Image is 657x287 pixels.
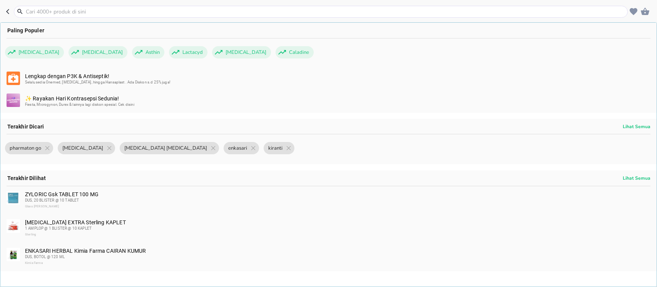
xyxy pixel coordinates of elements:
div: ENKASARI HERBAL Kimia Farma CAIRAN KUMUR [25,248,650,266]
span: Glaxo [PERSON_NAME] [25,205,59,208]
span: [MEDICAL_DATA] [14,46,64,58]
div: pharmaton go [5,142,53,154]
img: 3bd572ca-b8f0-42f9-8722-86f46ac6d566.svg [7,93,20,107]
span: Lactacyd [178,46,207,58]
span: 1 AMPLOP @ 1 BLISTER @ 10 KAPLET [25,226,92,230]
span: Sterling [25,233,36,236]
span: Caladine [284,46,314,58]
span: [MEDICAL_DATA] [221,46,271,58]
span: [MEDICAL_DATA] [MEDICAL_DATA] [120,142,212,154]
p: Lihat Semua [623,175,650,181]
div: [MEDICAL_DATA] [212,46,271,58]
span: DUS, 20 BLISTER @ 10 TABLET [25,198,79,202]
div: Lengkap dengan P3K & Antiseptik! [25,73,650,85]
p: Lihat Semua [623,123,650,130]
span: Selalu sedia Onemed, [MEDICAL_DATA], hingga Hansaplast . Ada Diskon s.d 25% juga! [25,80,171,84]
div: [MEDICAL_DATA] [69,46,127,58]
span: DUS, BOTOL @ 120 ML [25,255,65,259]
div: Terakhir Dilihat [0,170,657,186]
div: ✨ Rayakan Hari Kontrasepsi Sedunia! [25,95,650,108]
div: [MEDICAL_DATA] [5,46,64,58]
div: ZYLORIC Gsk TABLET 100 MG [25,191,650,210]
span: Fiesta, Microgynon, Durex & lainnya lagi diskon spesial. Cek disini [25,102,134,107]
span: enkasari [224,142,252,154]
span: Asthin [141,46,164,58]
img: b4dbc6bd-13c0-48bd-bda2-71397b69545d.svg [7,72,20,85]
div: enkasari [224,142,259,154]
div: Asthin [132,46,164,58]
div: kiranti [264,142,294,154]
div: Caladine [276,46,314,58]
input: Cari 4000+ produk di sini [25,8,626,16]
div: Lactacyd [169,46,207,58]
div: Paling Populer [0,23,657,38]
div: Terakhir Dicari [0,119,657,134]
span: Kimia Farma [25,261,43,265]
div: [MEDICAL_DATA] [MEDICAL_DATA] [120,142,219,154]
span: [MEDICAL_DATA] [58,142,108,154]
span: [MEDICAL_DATA] [77,46,127,58]
div: [MEDICAL_DATA] [58,142,115,154]
span: kiranti [264,142,287,154]
span: pharmaton go [5,142,46,154]
div: [MEDICAL_DATA] EXTRA Sterling KAPLET [25,219,650,238]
